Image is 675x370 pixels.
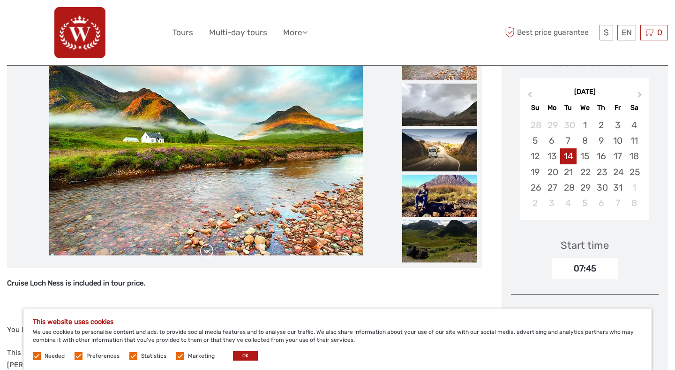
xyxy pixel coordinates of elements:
div: Choose Thursday, October 2nd, 2025 [593,117,609,133]
div: Th [593,101,609,114]
div: Choose Saturday, October 4th, 2025 [626,117,642,133]
div: Choose Sunday, October 12th, 2025 [527,148,543,164]
div: [DATE] [520,87,649,97]
img: 12384dc342ab4d49ab9bc018e6577b95_slider_thumbnail.jpg [402,220,477,262]
div: Choose Thursday, October 9th, 2025 [593,133,609,148]
button: Open LiveChat chat widget [108,15,119,26]
div: Choose Tuesday, October 21st, 2025 [560,164,577,180]
div: Choose Tuesday, October 7th, 2025 [560,133,577,148]
div: Choose Wednesday, October 15th, 2025 [577,148,593,164]
div: Choose Sunday, November 2nd, 2025 [527,195,543,211]
div: Choose Sunday, October 19th, 2025 [527,164,543,180]
div: Choose Sunday, October 26th, 2025 [527,180,543,195]
span: Best price guarantee [503,25,598,40]
button: Next Month [633,90,648,105]
label: Marketing [188,352,215,360]
img: 3717d3814a2f4cc2832fd20e388e07cf_slider_thumbnail.jpg [402,175,477,217]
strong: Cruise Loch Ness is included in tour price. [7,279,145,287]
h5: This website uses cookies [33,318,642,326]
div: Choose Saturday, November 8th, 2025 [626,195,642,211]
div: Choose Monday, November 3rd, 2025 [544,195,560,211]
div: We [577,101,593,114]
a: Tours [172,26,193,39]
div: Choose Monday, October 27th, 2025 [544,180,560,195]
a: Multi-day tours [209,26,267,39]
div: Choose Thursday, November 6th, 2025 [593,195,609,211]
div: Mo [544,101,560,114]
div: Choose Sunday, September 28th, 2025 [527,117,543,133]
span: $ [604,28,609,37]
div: Sa [626,101,642,114]
div: EN [617,25,636,40]
div: Choose Friday, November 7th, 2025 [609,195,626,211]
div: Choose Sunday, October 5th, 2025 [527,133,543,148]
div: Choose Monday, October 20th, 2025 [544,164,560,180]
div: We use cookies to personalise content and ads, to provide social media features and to analyse ou... [23,308,652,370]
span: 0 [656,28,664,37]
div: Fr [609,101,626,114]
div: Choose Friday, October 17th, 2025 [609,148,626,164]
label: Needed [45,352,65,360]
div: Choose Thursday, October 23rd, 2025 [593,164,609,180]
img: 2ad7da491b114816b74aaedaacd3d77e_slider_thumbnail.jpg [402,84,477,126]
div: Choose Wednesday, October 8th, 2025 [577,133,593,148]
div: Choose Tuesday, November 4th, 2025 [560,195,577,211]
div: Choose Friday, October 3rd, 2025 [609,117,626,133]
p: We're away right now. Please check back later! [13,16,106,24]
div: month 2025-10 [523,117,646,211]
div: Choose Monday, October 13th, 2025 [544,148,560,164]
div: Start time [561,238,609,253]
label: Statistics [141,352,166,360]
div: Choose Wednesday, October 22nd, 2025 [577,164,593,180]
div: Choose Thursday, October 16th, 2025 [593,148,609,164]
div: Tu [560,101,577,114]
div: Choose Saturday, November 1st, 2025 [626,180,642,195]
div: Choose Wednesday, October 1st, 2025 [577,117,593,133]
div: Choose Tuesday, October 28th, 2025 [560,180,577,195]
div: Choose Monday, September 29th, 2025 [544,117,560,133]
div: Choose Wednesday, November 5th, 2025 [577,195,593,211]
div: Su [527,101,543,114]
div: 07:45 [552,258,618,279]
div: Choose Wednesday, October 29th, 2025 [577,180,593,195]
div: Choose Friday, October 24th, 2025 [609,164,626,180]
div: Choose Saturday, October 25th, 2025 [626,164,642,180]
div: Choose Tuesday, October 14th, 2025 [560,148,577,164]
div: Choose Friday, October 31st, 2025 [609,180,626,195]
p: You leave the cobbled streets of [GEOGRAPHIC_DATA] and travel past [GEOGRAPHIC_DATA] and [GEOGRAP... [7,324,482,336]
div: Choose Monday, October 6th, 2025 [544,133,560,148]
img: 1d88754f50f2419ba5fb04619389c941_slider_thumbnail.jpeg [402,129,477,171]
div: Choose Thursday, October 30th, 2025 [593,180,609,195]
button: OK [233,351,258,361]
div: Choose Saturday, October 18th, 2025 [626,148,642,164]
label: Preferences [86,352,120,360]
a: More [283,26,307,39]
div: Choose Tuesday, September 30th, 2025 [560,117,577,133]
div: Choose Saturday, October 11th, 2025 [626,133,642,148]
img: 742-83ef3242-0fcf-4e4b-9c00-44b4ddc54f43_logo_big.png [54,7,105,58]
button: Previous Month [521,90,536,105]
img: 519bb816fae04c9ca3e78fdc376abc34_main_slider.jpg [49,46,363,255]
div: Choose Friday, October 10th, 2025 [609,133,626,148]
